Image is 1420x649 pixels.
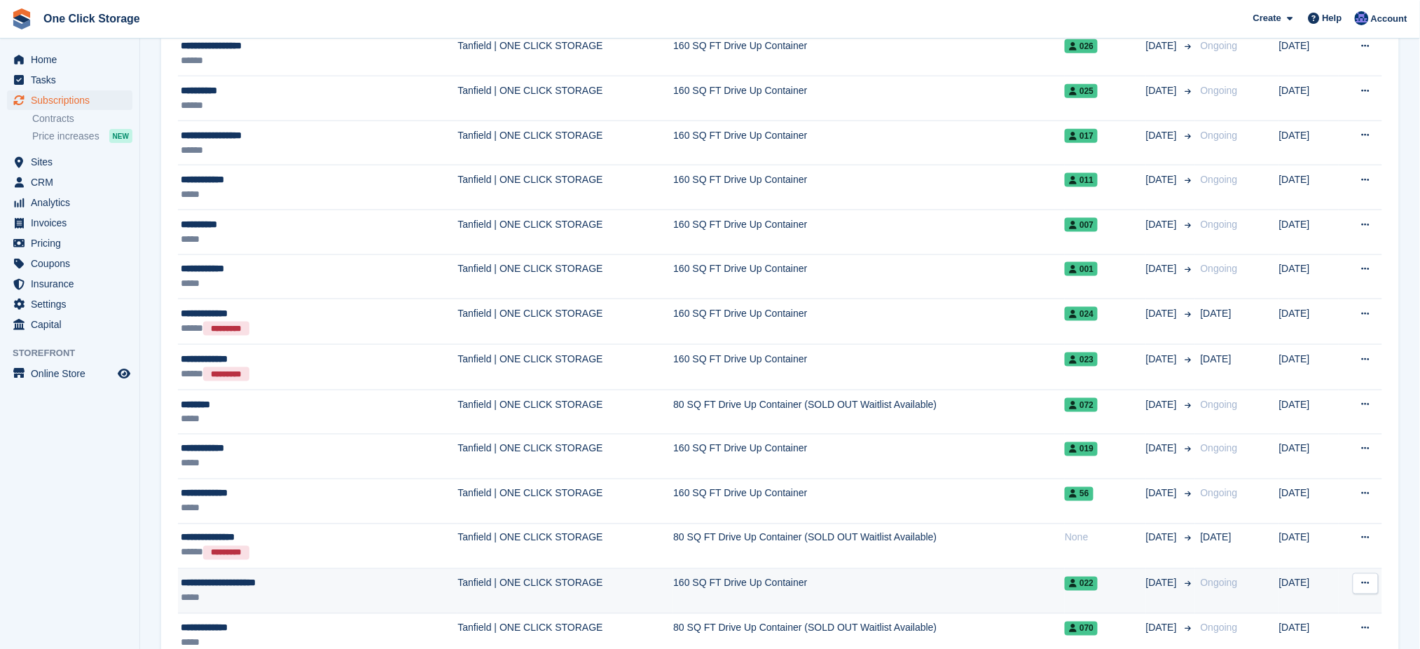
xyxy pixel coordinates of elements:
[1146,576,1180,591] span: [DATE]
[13,346,139,360] span: Storefront
[1279,254,1339,299] td: [DATE]
[673,299,1065,345] td: 160 SQ FT Drive Up Container
[1146,531,1180,545] span: [DATE]
[1201,622,1238,634] span: Ongoing
[1323,11,1342,25] span: Help
[457,344,673,390] td: Tanfield | ONE CLICK STORAGE
[673,435,1065,479] td: 160 SQ FT Drive Up Container
[457,76,673,121] td: Tanfield | ONE CLICK STORAGE
[1201,40,1238,51] span: Ongoing
[1279,479,1339,524] td: [DATE]
[457,479,673,524] td: Tanfield | ONE CLICK STORAGE
[1201,443,1238,454] span: Ongoing
[7,294,132,314] a: menu
[31,90,115,110] span: Subscriptions
[7,213,132,233] a: menu
[1065,577,1098,591] span: 022
[1065,398,1098,412] span: 072
[7,274,132,294] a: menu
[1065,84,1098,98] span: 025
[1279,569,1339,614] td: [DATE]
[673,32,1065,76] td: 160 SQ FT Drive Up Container
[7,70,132,90] a: menu
[457,569,673,614] td: Tanfield | ONE CLICK STORAGE
[1065,39,1098,53] span: 026
[1201,308,1232,319] span: [DATE]
[1355,11,1369,25] img: Thomas
[31,50,115,69] span: Home
[31,70,115,90] span: Tasks
[1279,121,1339,165] td: [DATE]
[31,294,115,314] span: Settings
[7,315,132,334] a: menu
[1146,128,1180,143] span: [DATE]
[457,524,673,569] td: Tanfield | ONE CLICK STORAGE
[7,172,132,192] a: menu
[1201,399,1238,410] span: Ongoing
[457,121,673,165] td: Tanfield | ONE CLICK STORAGE
[7,193,132,212] a: menu
[673,76,1065,121] td: 160 SQ FT Drive Up Container
[673,524,1065,569] td: 80 SQ FT Drive Up Container (SOLD OUT Waitlist Available)
[1146,442,1180,456] span: [DATE]
[109,129,132,143] div: NEW
[1065,487,1093,501] span: 56
[1065,262,1098,276] span: 001
[7,152,132,172] a: menu
[1146,261,1180,276] span: [DATE]
[1146,306,1180,321] span: [DATE]
[457,165,673,210] td: Tanfield | ONE CLICK STORAGE
[1146,397,1180,412] span: [DATE]
[1146,83,1180,98] span: [DATE]
[116,365,132,382] a: Preview store
[1201,174,1238,185] span: Ongoing
[1253,11,1281,25] span: Create
[7,364,132,383] a: menu
[1146,352,1180,367] span: [DATE]
[1279,76,1339,121] td: [DATE]
[673,344,1065,390] td: 160 SQ FT Drive Up Container
[1201,353,1232,364] span: [DATE]
[1279,210,1339,255] td: [DATE]
[32,128,132,144] a: Price increases NEW
[1065,622,1098,636] span: 070
[1146,486,1180,501] span: [DATE]
[457,254,673,299] td: Tanfield | ONE CLICK STORAGE
[457,435,673,479] td: Tanfield | ONE CLICK STORAGE
[7,90,132,110] a: menu
[673,165,1065,210] td: 160 SQ FT Drive Up Container
[673,479,1065,524] td: 160 SQ FT Drive Up Container
[32,112,132,125] a: Contracts
[1201,85,1238,96] span: Ongoing
[1146,172,1180,187] span: [DATE]
[1371,12,1407,26] span: Account
[673,121,1065,165] td: 160 SQ FT Drive Up Container
[1146,217,1180,232] span: [DATE]
[1279,390,1339,435] td: [DATE]
[1279,32,1339,76] td: [DATE]
[673,210,1065,255] td: 160 SQ FT Drive Up Container
[1065,307,1098,321] span: 024
[673,254,1065,299] td: 160 SQ FT Drive Up Container
[1146,621,1180,636] span: [DATE]
[457,299,673,345] td: Tanfield | ONE CLICK STORAGE
[31,274,115,294] span: Insurance
[457,210,673,255] td: Tanfield | ONE CLICK STORAGE
[673,390,1065,435] td: 80 SQ FT Drive Up Container (SOLD OUT Waitlist Available)
[1065,129,1098,143] span: 017
[31,213,115,233] span: Invoices
[1201,532,1232,543] span: [DATE]
[31,254,115,273] span: Coupons
[1279,524,1339,569] td: [DATE]
[1279,435,1339,479] td: [DATE]
[1201,219,1238,230] span: Ongoing
[1065,353,1098,367] span: 023
[32,130,99,143] span: Price increases
[31,193,115,212] span: Analytics
[38,7,146,30] a: One Click Storage
[31,152,115,172] span: Sites
[1279,299,1339,345] td: [DATE]
[1065,442,1098,456] span: 019
[1065,218,1098,232] span: 007
[7,50,132,69] a: menu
